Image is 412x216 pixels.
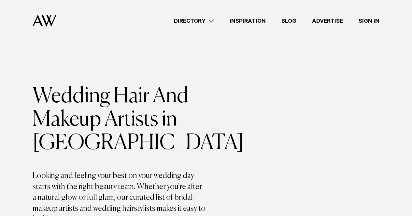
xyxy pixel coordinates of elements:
[33,85,206,155] h1: Wedding Hair And Makeup Artists in [GEOGRAPHIC_DATA]
[33,15,56,27] img: Auckland Weddings Logo
[222,17,274,25] a: Inspiration
[274,17,304,25] a: Blog
[304,17,351,25] a: Advertise
[166,17,222,25] a: Directory
[351,17,387,25] a: Sign In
